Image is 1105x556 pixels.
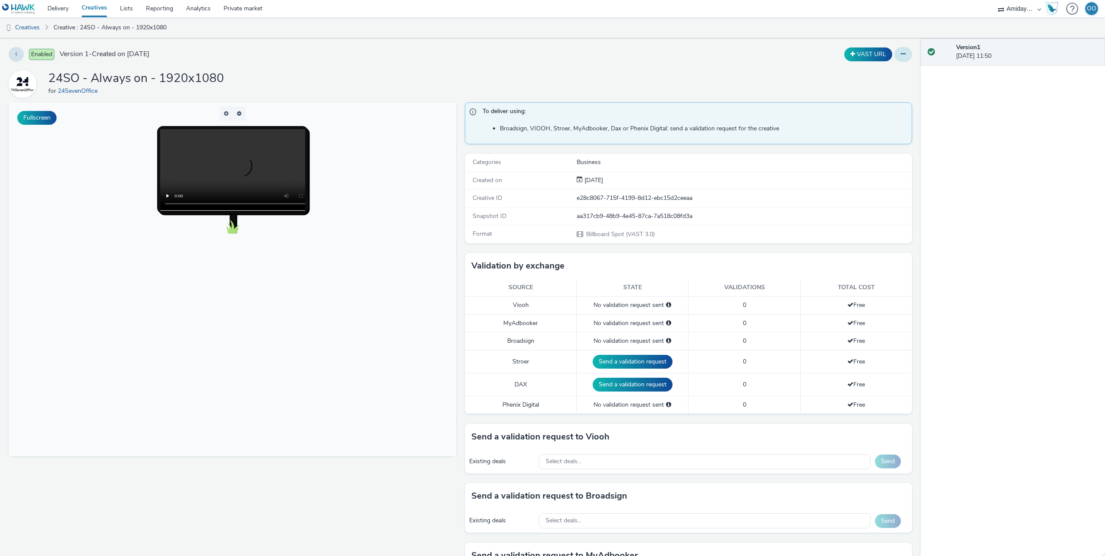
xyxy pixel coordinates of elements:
span: 0 [743,357,746,366]
span: 0 [743,380,746,389]
span: for [48,87,58,95]
div: Please select a deal below and click on Send to send a validation request to Broadsign. [666,337,671,345]
span: Categories [473,158,501,166]
span: 0 [743,401,746,409]
h1: 24SO - Always on - 1920x1080 [48,70,224,87]
div: Please select a deal below and click on Send to send a validation request to Viooh. [666,301,671,310]
span: Billboard Spot (VAST 3.0) [585,230,655,238]
h3: Send a validation request to Viooh [471,430,609,443]
div: Please select a deal below and click on Send to send a validation request to Phenix Digital. [666,401,671,409]
th: Source [465,279,577,297]
button: Send [875,514,901,528]
a: Creative : 24SO - Always on - 1920x1080 [49,17,171,38]
div: Please select a deal below and click on Send to send a validation request to MyAdbooker. [666,319,671,328]
span: Enabled [29,49,54,60]
th: Total cost [800,279,912,297]
span: 0 [743,301,746,309]
span: Creative ID [473,194,502,202]
button: Send a validation request [593,355,672,369]
h3: Send a validation request to Broadsign [471,490,627,502]
button: Fullscreen [17,111,57,125]
span: Created on [473,176,502,184]
th: Validations [688,279,800,297]
strong: Version 1 [956,43,980,51]
div: Duplicate the creative as a VAST URL [842,47,894,61]
span: Version 1 - Created on [DATE] [60,49,149,59]
div: Business [577,158,912,167]
button: Send [875,455,901,468]
td: MyAdbooker [465,314,577,332]
span: Free [847,337,865,345]
h3: Validation by exchange [471,259,565,272]
button: Send a validation request [593,378,672,392]
span: Free [847,380,865,389]
button: VAST URL [844,47,892,61]
span: 0 [743,337,746,345]
div: Existing deals [469,516,535,525]
td: Viooh [465,297,577,314]
td: DAX [465,373,577,396]
td: Stroer [465,350,577,373]
span: Free [847,357,865,366]
span: Format [473,230,492,238]
div: Creation 06 October 2025, 11:50 [583,176,603,185]
img: Hawk Academy [1045,2,1058,16]
div: [DATE] 11:50 [956,43,1098,61]
li: Broadsign, VIOOH, Stroer, MyAdbooker, Dax or Phenix Digital: send a validation request for the cr... [500,124,908,133]
img: undefined Logo [2,3,35,14]
div: OO [1087,2,1096,15]
div: e28c8067-715f-4199-8d12-ebc15d2ceeaa [577,194,912,202]
td: Phenix Digital [465,396,577,414]
td: Broadsign [465,332,577,350]
span: 0 [743,319,746,327]
span: Free [847,301,865,309]
span: Free [847,401,865,409]
div: No validation request sent [581,319,684,328]
th: State [577,279,688,297]
img: 24SevenOffice [10,72,35,97]
a: Hawk Academy [1045,2,1062,16]
span: Free [847,319,865,327]
span: Select deals... [546,517,581,524]
div: No validation request sent [581,301,684,310]
span: To deliver using: [483,107,903,118]
a: 24SevenOffice [58,87,101,95]
span: Select deals... [546,458,581,465]
img: dooh [4,24,13,32]
div: No validation request sent [581,401,684,409]
div: Existing deals [469,457,535,466]
div: No validation request sent [581,337,684,345]
div: aa317cb9-48b9-4e45-87ca-7a518c08fd3a [577,212,912,221]
a: 24SevenOffice [9,80,40,88]
span: [DATE] [583,176,603,184]
span: Snapshot ID [473,212,506,220]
